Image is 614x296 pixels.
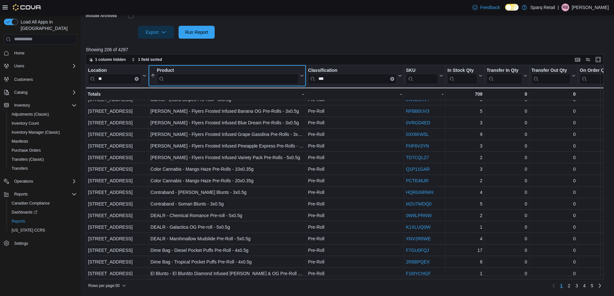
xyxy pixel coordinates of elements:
div: 0 [487,130,527,138]
div: DEALR - Chemical Romance Pre-roll - 5x0.5g [151,212,304,219]
span: Reports [12,219,25,224]
button: Run Report [179,26,215,39]
button: Operations [1,177,79,186]
div: Product [157,68,299,84]
button: Reports [12,190,30,198]
div: In Stock Qty [447,68,477,74]
label: Include Archived [86,13,117,18]
span: Manifests [12,139,28,144]
span: Catalog [12,89,77,96]
span: Purchase Orders [12,148,41,153]
span: Customers [14,77,33,82]
button: Clear input [135,77,139,81]
div: [STREET_ADDRESS] [88,188,146,196]
div: Pre-Roll [308,119,402,127]
button: Adjustments (Classic) [6,110,79,119]
span: 3 [575,282,578,289]
a: Purchase Orders [9,147,44,154]
span: Washington CCRS [9,226,77,234]
div: 0 [487,165,527,173]
div: Transfer Out Qty [531,68,570,84]
a: 2R6BPQEX [406,259,430,264]
ul: Pagination for preceding grid [558,281,596,291]
a: Adjustments (Classic) [9,110,52,118]
div: - [151,90,304,98]
div: Pre-Roll [308,188,402,196]
span: 1 column hidden [95,57,126,62]
span: Adjustments (Classic) [9,110,77,118]
div: 709 [447,90,482,98]
div: [STREET_ADDRESS] [88,165,146,173]
nav: Pagination for preceding grid [550,281,604,291]
div: Product [157,68,299,74]
nav: Complex example [4,46,77,265]
div: 0 [531,107,576,115]
span: Customers [12,75,77,83]
div: [STREET_ADDRESS] [88,270,146,277]
button: Display options [584,56,592,63]
a: Canadian Compliance [9,199,52,207]
button: [US_STATE] CCRS [6,226,79,235]
div: Classification [308,68,397,74]
button: Manifests [6,137,79,146]
div: SKU URL [406,68,438,84]
span: Dashboards [12,210,37,215]
div: 0 [487,270,527,277]
div: 0 [531,235,576,243]
div: 0 [531,200,576,208]
div: Pre-Roll [308,107,402,115]
div: 4 [447,188,482,196]
div: 8 [447,258,482,266]
button: Clear input [390,77,394,81]
a: Reports [9,217,28,225]
a: [US_STATE] CCRS [9,226,48,234]
button: LocationClear input [88,68,146,84]
span: Inventory [12,101,77,109]
div: DEALR - Marshmallow Mudslide Pre-Roll - 5x0.5g [151,235,304,243]
span: 1 [560,282,563,289]
button: Product [151,68,304,84]
div: 0 [531,96,576,103]
div: Pre-Roll [308,258,402,266]
span: Reports [14,192,28,197]
button: 1 field sorted [129,56,165,63]
div: Location [88,68,141,74]
div: Location [88,68,141,84]
a: JW5D8RVT [406,97,430,102]
img: Cova [13,4,42,11]
span: Settings [12,239,77,247]
span: Dashboards [9,208,77,216]
div: 3 [447,142,482,150]
a: F7GU0FQJ [406,248,429,253]
button: Reports [6,217,79,226]
span: Home [12,49,77,57]
div: [STREET_ADDRESS] [88,212,146,219]
div: On Order Qty [580,68,612,84]
button: SKU [406,68,443,84]
div: In Stock Qty [447,68,477,84]
div: Pre-Roll [308,154,402,161]
a: HQRGNRWH [406,190,434,195]
div: 0 [531,188,576,196]
div: Classification [308,68,397,84]
div: 0 [531,246,576,254]
button: Export [138,26,174,39]
div: 0 [487,212,527,219]
div: Pre-Roll [308,270,402,277]
div: 2 [447,154,482,161]
a: 0W8LPRNW [406,213,432,218]
div: 3 [447,165,482,173]
a: PCTE46JR [406,178,429,183]
span: Transfers [12,166,28,171]
div: [PERSON_NAME] - Flyers Frosted Infused Variety Pack Pre-Rolls - 5x0.5g [151,154,304,161]
p: | [558,4,559,11]
div: [STREET_ADDRESS] [88,235,146,243]
span: Export [142,26,170,39]
button: Inventory Manager (Classic) [6,128,79,137]
div: 5 [447,200,482,208]
button: Customers [1,74,79,84]
div: 0 [487,246,527,254]
button: Transfers (Classic) [6,155,79,164]
div: [STREET_ADDRESS] [88,142,146,150]
button: 1 column hidden [86,56,128,63]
